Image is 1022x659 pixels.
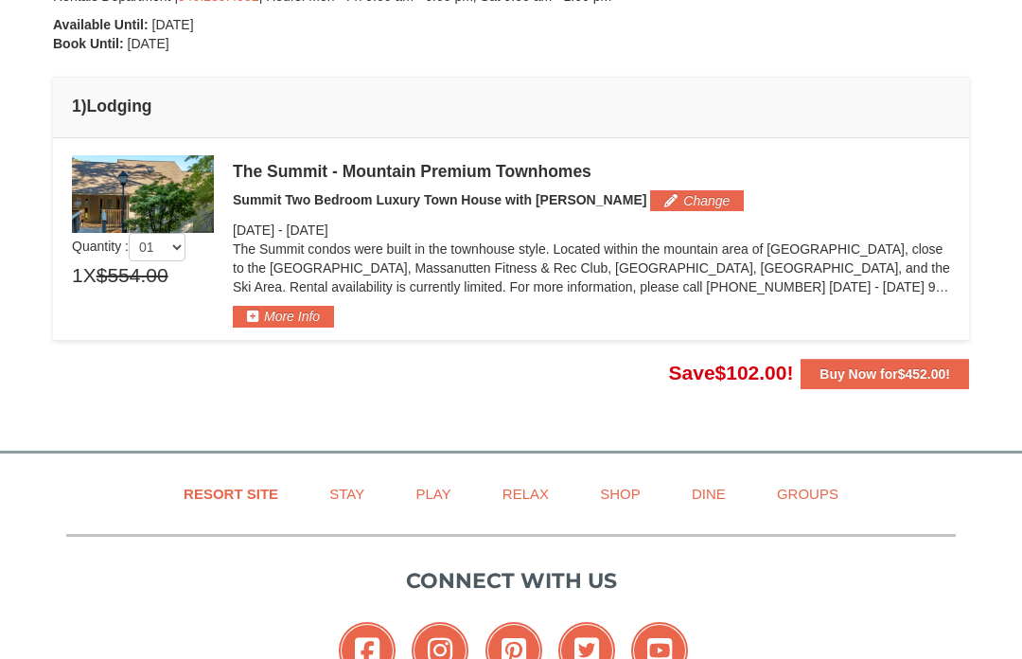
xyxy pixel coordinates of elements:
[669,362,794,383] span: Save !
[306,472,388,515] a: Stay
[233,162,950,181] div: The Summit - Mountain Premium Townhomes
[898,366,946,382] span: $452.00
[233,306,334,327] button: More Info
[233,192,646,207] span: Summit Two Bedroom Luxury Town House with [PERSON_NAME]
[83,261,97,290] span: X
[160,472,302,515] a: Resort Site
[72,155,214,233] img: 19219034-1-0eee7e00.jpg
[801,359,969,389] button: Buy Now for$452.00!
[81,97,87,116] span: )
[287,223,328,238] span: [DATE]
[233,223,274,238] span: [DATE]
[479,472,573,515] a: Relax
[97,261,168,290] span: $554.00
[72,97,950,116] h4: 1 Lodging
[72,261,83,290] span: 1
[278,223,283,238] span: -
[753,472,862,515] a: Groups
[392,472,474,515] a: Play
[53,36,124,51] strong: Book Until:
[819,366,950,382] strong: Buy Now for !
[233,240,950,296] p: The Summit condos were built in the townhouse style. Located within the mountain area of [GEOGRAP...
[128,36,169,51] span: [DATE]
[72,239,185,254] span: Quantity :
[576,472,664,515] a: Shop
[650,190,744,211] button: Change
[152,17,194,32] span: [DATE]
[715,362,787,383] span: $102.00
[668,472,749,515] a: Dine
[66,565,956,597] p: Connect with us
[53,17,149,32] strong: Available Until:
